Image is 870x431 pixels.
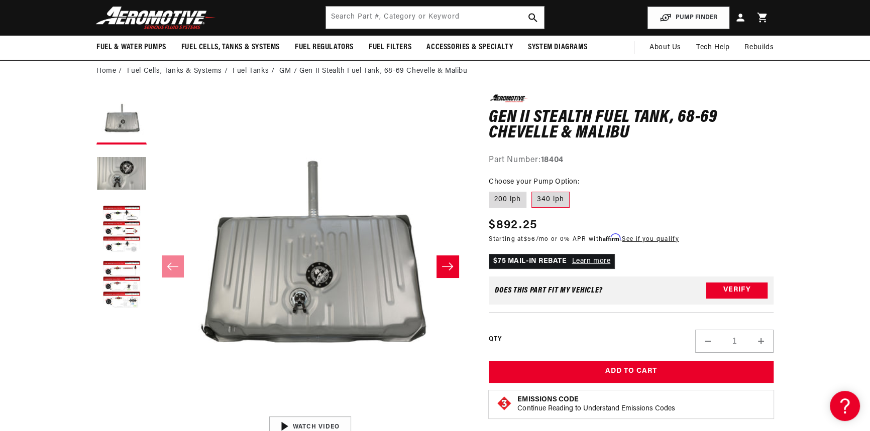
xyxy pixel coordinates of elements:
strong: 18404 [541,156,564,164]
span: $892.25 [489,216,537,234]
label: 200 lph [489,192,526,208]
nav: breadcrumbs [96,66,774,77]
button: Verify [706,282,768,299]
span: Affirm [603,234,620,241]
span: Rebuilds [744,42,774,53]
span: Accessories & Specialty [426,42,513,53]
span: Fuel Filters [369,42,411,53]
li: Fuel Cells, Tanks & Systems [127,66,231,77]
button: Slide left [162,255,184,277]
label: QTY [489,335,501,344]
span: Tech Help [696,42,729,53]
button: search button [522,7,544,29]
summary: Accessories & Specialty [419,36,520,59]
span: About Us [649,44,681,51]
span: Fuel & Water Pumps [96,42,166,53]
a: GM [279,66,291,77]
summary: Fuel Regulators [287,36,361,59]
p: Continue Reading to Understand Emissions Codes [517,404,675,413]
span: $56 [524,236,536,242]
button: Load image 3 in gallery view [96,205,147,255]
div: Does This part fit My vehicle? [495,286,603,295]
summary: Fuel & Water Pumps [89,36,174,59]
div: Part Number: [489,154,774,167]
button: Load image 4 in gallery view [96,260,147,310]
img: Aeromotive [93,6,219,30]
h1: Gen II Stealth Fuel Tank, 68-69 Chevelle & Malibu [489,110,774,141]
summary: Fuel Filters [361,36,419,59]
a: Learn more [572,257,610,265]
p: Starting at /mo or 0% APR with . [489,234,679,244]
span: System Diagrams [528,42,587,53]
strong: Emissions Code [517,396,578,403]
button: Load image 1 in gallery view [96,94,147,145]
summary: System Diagrams [520,36,595,59]
button: PUMP FINDER [647,7,729,29]
label: 340 lph [531,192,570,208]
a: See if you qualify - Learn more about Affirm Financing (opens in modal) [622,236,679,242]
a: About Us [642,36,689,60]
li: Gen II Stealth Fuel Tank, 68-69 Chevelle & Malibu [299,66,467,77]
p: $75 MAIL-IN REBATE [489,254,615,269]
button: Add to Cart [489,361,774,383]
a: Fuel Tanks [233,66,269,77]
button: Load image 2 in gallery view [96,150,147,200]
summary: Rebuilds [737,36,781,60]
legend: Choose your Pump Option: [489,177,580,187]
span: Fuel Regulators [295,42,354,53]
span: Fuel Cells, Tanks & Systems [181,42,280,53]
button: Emissions CodeContinue Reading to Understand Emissions Codes [517,395,675,413]
summary: Tech Help [689,36,737,60]
a: Home [96,66,116,77]
summary: Fuel Cells, Tanks & Systems [174,36,287,59]
img: Emissions code [496,395,512,411]
button: Slide right [437,255,459,277]
input: Search by Part Number, Category or Keyword [326,7,544,29]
